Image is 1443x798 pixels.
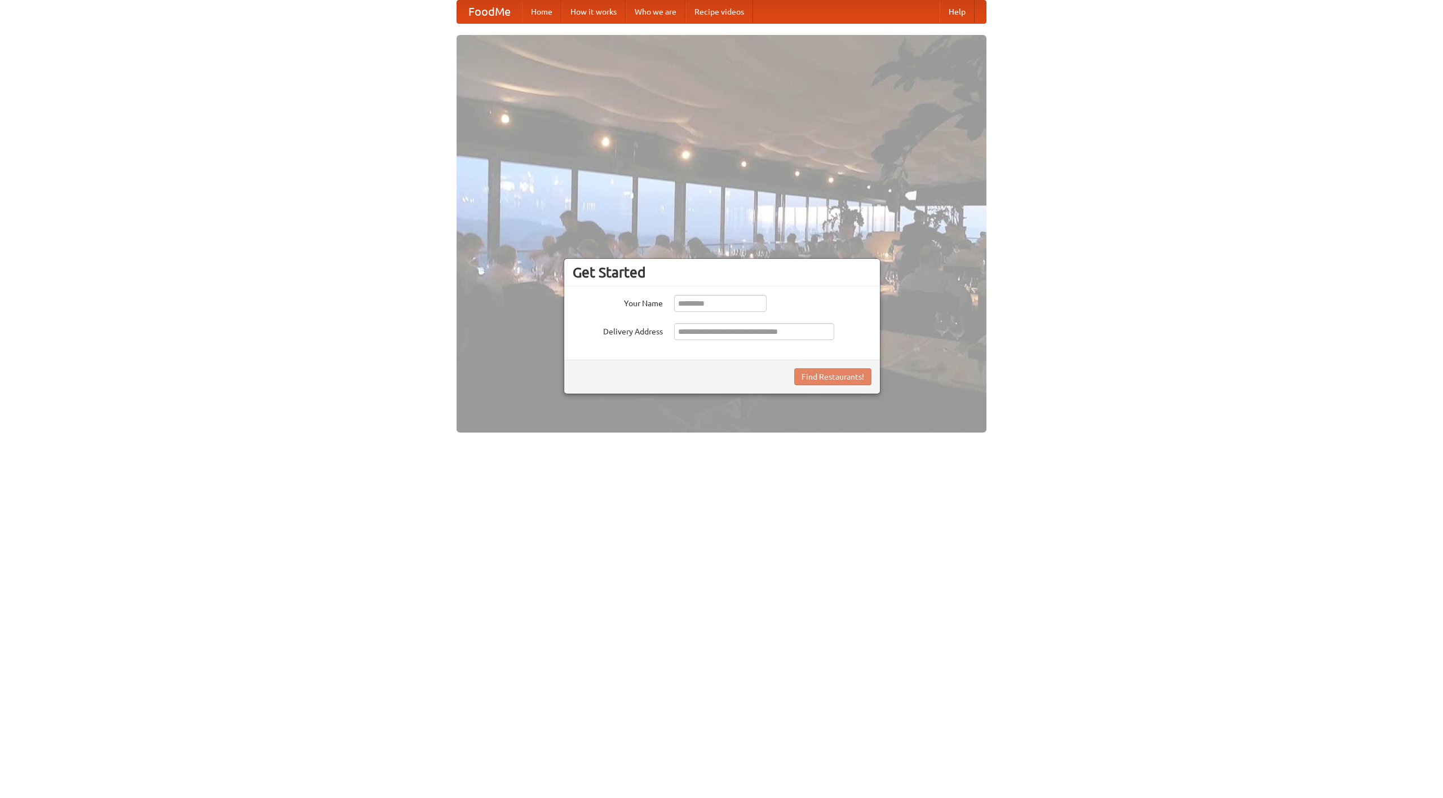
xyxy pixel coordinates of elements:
a: Who we are [626,1,685,23]
h3: Get Started [573,264,871,281]
a: FoodMe [457,1,522,23]
a: Home [522,1,561,23]
a: How it works [561,1,626,23]
a: Help [940,1,975,23]
a: Recipe videos [685,1,753,23]
button: Find Restaurants! [794,368,871,385]
label: Your Name [573,295,663,309]
label: Delivery Address [573,323,663,337]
